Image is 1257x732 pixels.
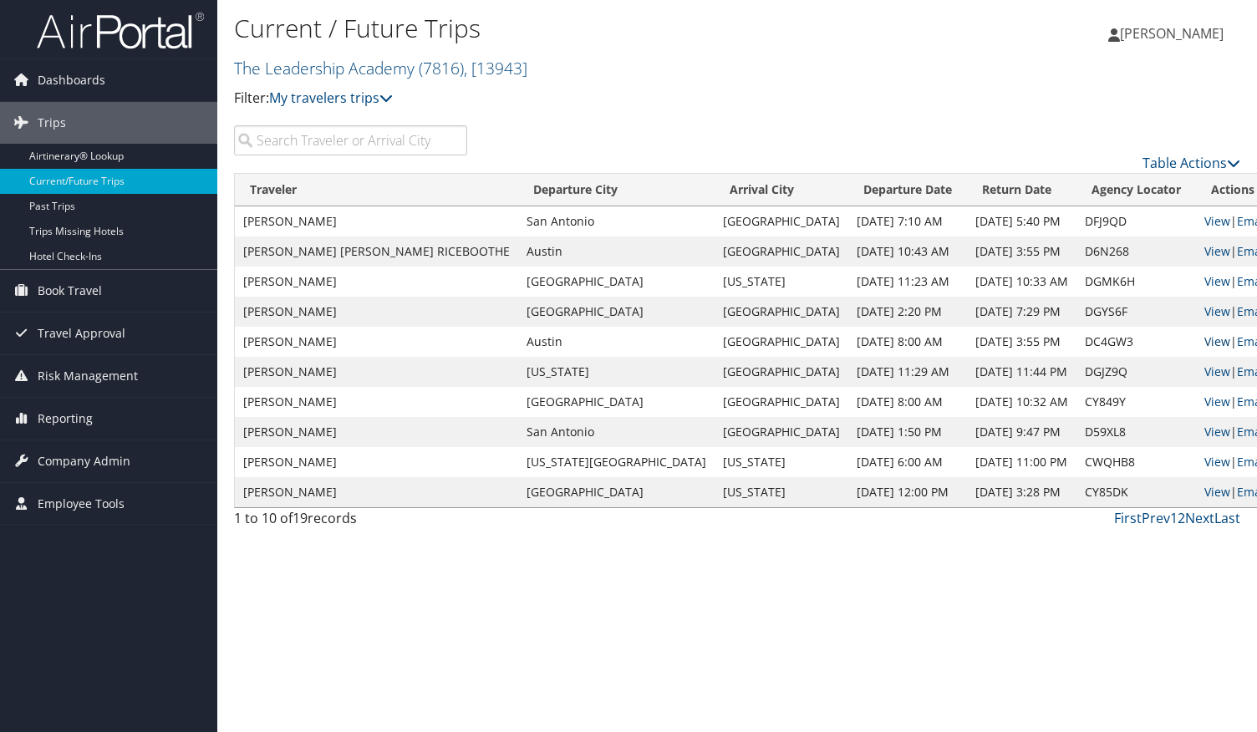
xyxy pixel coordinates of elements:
a: View [1204,484,1230,500]
td: [US_STATE] [518,357,715,387]
td: [PERSON_NAME] [235,417,518,447]
td: [DATE] 1:50 PM [848,417,967,447]
td: [DATE] 2:20 PM [848,297,967,327]
a: View [1204,303,1230,319]
a: View [1204,273,1230,289]
td: Austin [518,327,715,357]
td: [PERSON_NAME] [235,327,518,357]
td: [PERSON_NAME] [235,267,518,297]
td: [PERSON_NAME] [235,387,518,417]
th: Arrival City: activate to sort column ascending [715,174,848,206]
td: [GEOGRAPHIC_DATA] [518,297,715,327]
td: [DATE] 6:00 AM [848,447,967,477]
span: Company Admin [38,440,130,482]
input: Search Traveler or Arrival City [234,125,467,155]
td: [DATE] 9:47 PM [967,417,1076,447]
td: [GEOGRAPHIC_DATA] [715,387,848,417]
a: View [1204,454,1230,470]
td: [DATE] 8:00 AM [848,327,967,357]
td: [GEOGRAPHIC_DATA] [518,477,715,507]
div: 1 to 10 of records [234,508,467,536]
td: D6N268 [1076,236,1196,267]
td: [DATE] 8:00 AM [848,387,967,417]
td: CY85DK [1076,477,1196,507]
a: Prev [1142,509,1170,527]
td: San Antonio [518,206,715,236]
td: [GEOGRAPHIC_DATA] [715,327,848,357]
td: [GEOGRAPHIC_DATA] [715,357,848,387]
a: The Leadership Academy [234,57,527,79]
a: My travelers trips [269,89,393,107]
td: [DATE] 11:44 PM [967,357,1076,387]
span: , [ 13943 ] [464,57,527,79]
td: DGYS6F [1076,297,1196,327]
span: 19 [293,509,308,527]
td: [DATE] 3:28 PM [967,477,1076,507]
td: [PERSON_NAME] [PERSON_NAME] RICEBOOTHE [235,236,518,267]
span: Dashboards [38,59,105,101]
td: DGMK6H [1076,267,1196,297]
a: View [1204,333,1230,349]
a: 1 [1170,509,1178,527]
td: Austin [518,236,715,267]
td: [GEOGRAPHIC_DATA] [715,206,848,236]
img: airportal-logo.png [37,11,204,50]
td: [PERSON_NAME] [235,206,518,236]
span: Trips [38,102,66,144]
a: Next [1185,509,1214,527]
td: [DATE] 3:55 PM [967,327,1076,357]
td: [DATE] 7:29 PM [967,297,1076,327]
span: Reporting [38,398,93,440]
th: Agency Locator: activate to sort column ascending [1076,174,1196,206]
td: [GEOGRAPHIC_DATA] [518,267,715,297]
td: [US_STATE] [715,267,848,297]
span: Risk Management [38,355,138,397]
a: Table Actions [1142,154,1240,172]
td: [DATE] 11:00 PM [967,447,1076,477]
a: Last [1214,509,1240,527]
th: Departure City: activate to sort column ascending [518,174,715,206]
td: [DATE] 10:43 AM [848,236,967,267]
span: Employee Tools [38,483,125,525]
td: DGJZ9Q [1076,357,1196,387]
td: CY849Y [1076,387,1196,417]
span: Book Travel [38,270,102,312]
p: Filter: [234,88,905,109]
a: View [1204,424,1230,440]
td: [DATE] 3:55 PM [967,236,1076,267]
th: Departure Date: activate to sort column descending [848,174,967,206]
h1: Current / Future Trips [234,11,905,46]
td: [US_STATE][GEOGRAPHIC_DATA] [518,447,715,477]
td: [DATE] 7:10 AM [848,206,967,236]
td: [GEOGRAPHIC_DATA] [715,236,848,267]
td: [PERSON_NAME] [235,357,518,387]
a: View [1204,394,1230,409]
th: Traveler: activate to sort column ascending [235,174,518,206]
td: [DATE] 12:00 PM [848,477,967,507]
td: [DATE] 10:32 AM [967,387,1076,417]
td: [DATE] 5:40 PM [967,206,1076,236]
a: [PERSON_NAME] [1108,8,1240,58]
td: [GEOGRAPHIC_DATA] [518,387,715,417]
td: [PERSON_NAME] [235,447,518,477]
td: [DATE] 11:23 AM [848,267,967,297]
td: DC4GW3 [1076,327,1196,357]
td: [PERSON_NAME] [235,297,518,327]
td: CWQHB8 [1076,447,1196,477]
a: View [1204,363,1230,379]
span: ( 7816 ) [419,57,464,79]
td: [DATE] 10:33 AM [967,267,1076,297]
span: Travel Approval [38,313,125,354]
td: DFJ9QD [1076,206,1196,236]
a: View [1204,213,1230,229]
td: [US_STATE] [715,447,848,477]
th: Return Date: activate to sort column ascending [967,174,1076,206]
a: 2 [1178,509,1185,527]
td: [GEOGRAPHIC_DATA] [715,417,848,447]
td: [US_STATE] [715,477,848,507]
td: [PERSON_NAME] [235,477,518,507]
a: First [1114,509,1142,527]
td: [GEOGRAPHIC_DATA] [715,297,848,327]
span: [PERSON_NAME] [1120,24,1224,43]
td: [DATE] 11:29 AM [848,357,967,387]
